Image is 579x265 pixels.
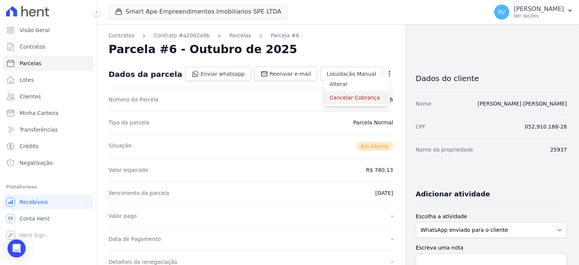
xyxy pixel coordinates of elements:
a: Crédito [3,139,93,154]
h2: Parcela #6 - Outubro de 2025 [109,43,297,56]
label: Escolha a atividade [416,213,567,221]
dd: R$ 780,13 [366,166,393,174]
div: Plataformas [6,182,90,191]
span: Conta Hent [20,215,49,222]
a: Liquidação Manual [320,67,383,81]
a: Visão Geral [3,23,93,38]
div: Open Intercom Messenger [8,239,26,257]
dt: Situação [109,142,132,151]
dd: [DATE] [375,189,393,197]
a: Contrato #a2002a9b [154,32,210,40]
span: Clientes [20,93,41,100]
a: Parcela #6 [271,32,299,40]
dt: CPF [416,123,426,130]
p: Ver opções [514,13,564,19]
span: Recebíveis [20,198,48,206]
a: Lotes [3,72,93,87]
div: Dados da parcela [109,70,182,79]
a: Reenviar e-mail [254,67,317,81]
h3: Adicionar atividade [416,190,490,199]
dd: Parcela Normal [353,119,393,126]
a: Parcelas [229,32,251,40]
a: Alterar [324,77,390,91]
span: Visão Geral [20,26,50,34]
span: Parcelas [20,60,41,67]
a: Cancelar Cobrança [324,91,390,104]
a: Conta Hent [3,211,93,226]
a: Recebíveis [3,195,93,210]
span: Contratos [20,43,45,51]
a: Transferências [3,122,93,137]
button: Smart Ape Empreendimentos Imobiliarios SPE LTDA [109,5,288,19]
dd: 25937 [550,146,567,153]
a: Negativação [3,155,93,170]
a: Minha Carteira [3,106,93,121]
dd: - [391,235,393,243]
a: Contratos [3,39,93,54]
h3: Dados do cliente [416,74,567,83]
dt: Nome da propriedade [416,146,473,153]
span: Em Aberto [356,142,393,151]
span: Minha Carteira [20,109,58,117]
span: Reenviar e-mail [270,70,311,78]
dd: 6 [390,96,393,103]
span: RV [498,9,505,15]
dt: Vencimento da parcela [109,189,169,197]
nav: Breadcrumb [109,32,393,40]
a: Parcelas [3,56,93,71]
dt: Nome [416,100,431,107]
dd: - [391,212,393,220]
span: Transferências [20,126,58,133]
dt: Valor esperado [109,166,148,174]
a: Clientes [3,89,93,104]
dt: Valor pago [109,212,137,220]
a: Enviar whatsapp [185,67,251,81]
span: Negativação [20,159,53,167]
span: Lotes [20,76,34,84]
dd: 052.910.188-28 [525,123,567,130]
dt: Data de Pagamento [109,235,161,243]
a: [PERSON_NAME] [PERSON_NAME] [478,101,567,107]
span: Crédito [20,142,39,150]
dt: Número da Parcela [109,96,159,103]
a: Contratos [109,32,134,40]
span: Liquidação Manual [327,70,376,78]
label: Escreva uma nota [416,244,567,252]
p: [PERSON_NAME] [514,5,564,13]
button: RV [PERSON_NAME] Ver opções [488,2,579,23]
dt: Tipo da parcela [109,119,149,126]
